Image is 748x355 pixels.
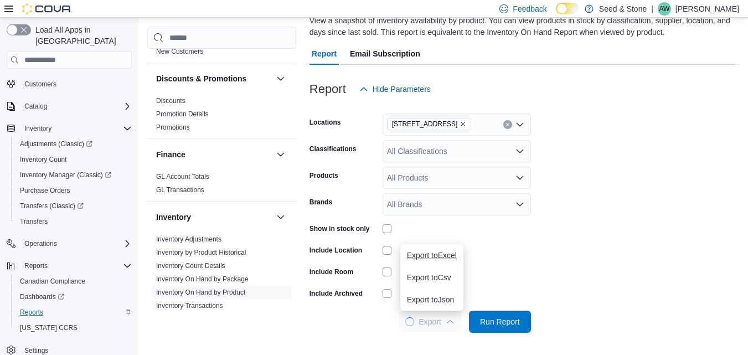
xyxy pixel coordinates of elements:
span: Loading [404,316,416,328]
a: GL Transactions [156,186,204,194]
a: New Customers [156,48,203,55]
label: Include Archived [309,289,363,298]
button: Hide Parameters [355,78,435,100]
label: Products [309,171,338,180]
span: Adjustments (Classic) [20,140,92,148]
span: Inventory Count Details [156,261,225,270]
button: LoadingExport [399,311,461,333]
button: Export toExcel [400,244,463,266]
button: Discounts & Promotions [274,72,287,85]
span: [US_STATE] CCRS [20,323,78,332]
span: Washington CCRS [16,321,132,335]
span: Transfers [20,217,48,226]
h3: Inventory [156,212,191,223]
button: Finance [156,149,272,160]
button: Reports [11,305,136,320]
a: Dashboards [16,290,69,303]
span: GL Account Totals [156,172,209,181]
a: Customers [20,78,61,91]
span: AW [659,2,669,16]
span: Load All Apps in [GEOGRAPHIC_DATA] [31,24,132,47]
span: Promotions [156,123,190,132]
button: Inventory Count [11,152,136,167]
a: Inventory Transactions [156,302,223,310]
a: [US_STATE] CCRS [16,321,82,335]
div: Discounts & Promotions [147,94,296,138]
span: Customers [20,76,132,90]
h3: Report [309,83,346,96]
button: Purchase Orders [11,183,136,198]
span: Canadian Compliance [16,275,132,288]
a: Adjustments (Classic) [11,136,136,152]
a: Inventory Manager (Classic) [11,167,136,183]
span: Inventory by Product Historical [156,248,246,257]
button: Reports [20,259,52,272]
span: Settings [24,346,48,355]
span: Transfers [16,215,132,228]
button: Clear input [503,120,512,129]
span: Inventory Manager (Classic) [20,171,111,179]
span: Inventory Adjustments [156,235,221,244]
div: View a snapshot of inventory availability by product. You can view products in stock by classific... [309,15,734,38]
span: Email Subscription [350,43,420,65]
button: Catalog [20,100,51,113]
span: Export [405,311,454,333]
span: Inventory Count [20,155,67,164]
a: Transfers (Classic) [16,199,88,213]
a: Discounts [156,97,185,105]
span: Catalog [20,100,132,113]
span: Promotion Details [156,110,209,119]
h3: Finance [156,149,185,160]
p: Seed & Stone [599,2,647,16]
a: Inventory Adjustments [156,235,221,243]
button: Reports [2,258,136,274]
button: Open list of options [515,173,524,182]
span: Catalog [24,102,47,111]
span: Discounts [156,96,185,105]
a: Inventory Count Details [156,262,225,270]
span: Operations [20,237,132,250]
button: Discounts & Promotions [156,73,272,84]
span: Report [312,43,337,65]
span: Export to Csv [407,273,457,282]
div: Alex Wang [658,2,671,16]
button: Catalog [2,99,136,114]
button: Export toCsv [400,266,463,289]
input: Dark Mode [556,3,579,14]
a: Adjustments (Classic) [16,137,97,151]
a: GL Account Totals [156,173,209,181]
span: New Customers [156,47,203,56]
img: Cova [22,3,72,14]
label: Locations [309,118,341,127]
a: Inventory On Hand by Product [156,289,245,296]
button: Run Report [469,311,531,333]
button: Finance [274,148,287,161]
a: Transfers [16,215,52,228]
h3: Discounts & Promotions [156,73,246,84]
span: Package Details [156,315,204,323]
span: 512 Young Drive (Coquitlam) [387,118,472,130]
span: Reports [20,308,43,317]
span: Transfers (Classic) [20,202,84,210]
button: Canadian Compliance [11,274,136,289]
button: Export toJson [400,289,463,311]
span: Transfers (Classic) [16,199,132,213]
span: Inventory Manager (Classic) [16,168,132,182]
p: [PERSON_NAME] [675,2,739,16]
button: Inventory [20,122,56,135]
span: Canadian Compliance [20,277,85,286]
span: Operations [24,239,57,248]
a: Inventory On Hand by Package [156,275,249,283]
span: Adjustments (Classic) [16,137,132,151]
span: Customers [24,80,56,89]
a: Dashboards [11,289,136,305]
a: Promotion Details [156,110,209,118]
span: Purchase Orders [16,184,132,197]
span: Export to Json [407,295,457,304]
button: Inventory [2,121,136,136]
button: Customers [2,75,136,91]
label: Brands [309,198,332,207]
button: Open list of options [515,120,524,129]
span: Feedback [513,3,546,14]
